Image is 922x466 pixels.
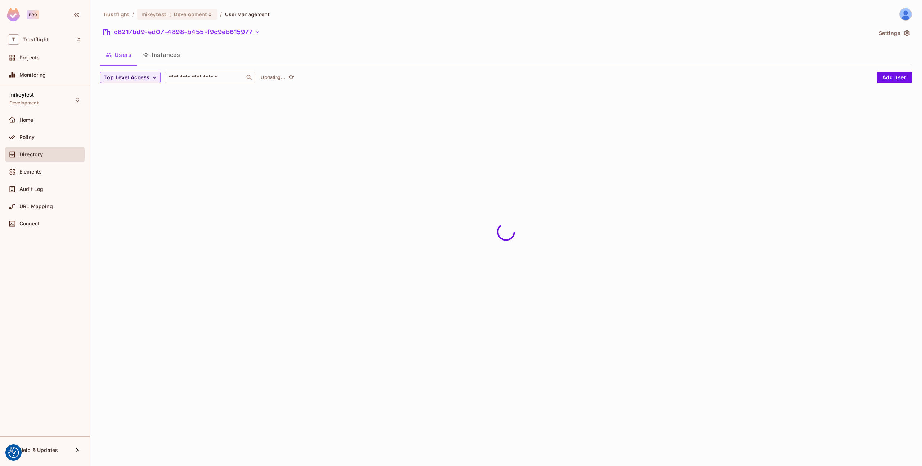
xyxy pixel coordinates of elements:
[19,152,43,157] span: Directory
[19,221,40,227] span: Connect
[285,73,295,82] span: Click to refresh data
[142,11,166,18] span: mikeytest
[23,37,48,42] span: Workspace: Trustflight
[19,169,42,175] span: Elements
[225,11,270,18] span: User Management
[9,100,39,106] span: Development
[19,186,43,192] span: Audit Log
[137,46,186,64] button: Instances
[169,12,171,17] span: :
[900,8,912,20] img: Mikey Forbes
[877,72,912,83] button: Add user
[174,11,207,18] span: Development
[287,73,295,82] button: refresh
[19,203,53,209] span: URL Mapping
[288,74,294,81] span: refresh
[8,447,19,458] button: Consent Preferences
[103,11,129,18] span: the active workspace
[220,11,222,18] li: /
[100,46,137,64] button: Users
[19,117,33,123] span: Home
[9,92,34,98] span: mikeytest
[19,134,35,140] span: Policy
[100,72,161,83] button: Top Level Access
[876,27,912,39] button: Settings
[19,72,46,78] span: Monitoring
[8,34,19,45] span: T
[8,447,19,458] img: Revisit consent button
[19,55,40,61] span: Projects
[100,26,263,38] button: c8217bd9-ed07-4898-b455-f9c9eb615977
[261,75,285,80] p: Updating...
[27,10,39,19] div: Pro
[7,8,20,21] img: SReyMgAAAABJRU5ErkJggg==
[19,447,58,453] span: Help & Updates
[132,11,134,18] li: /
[104,73,149,82] span: Top Level Access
